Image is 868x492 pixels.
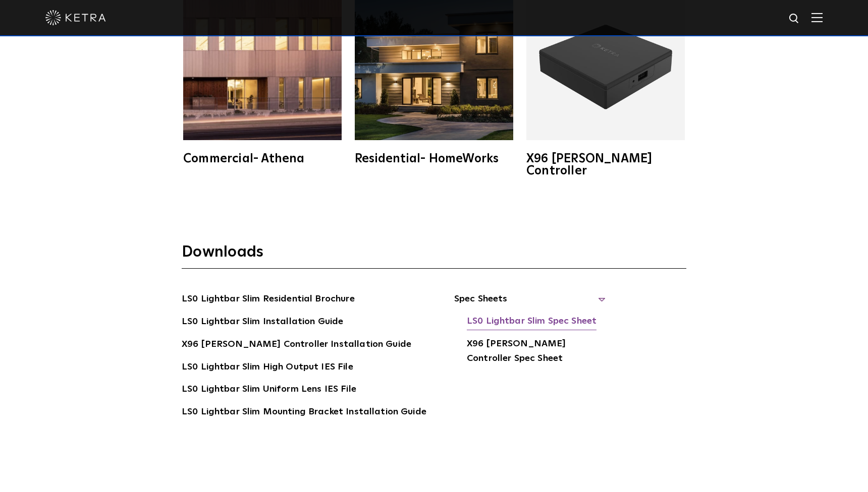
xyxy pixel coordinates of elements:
[182,315,343,331] a: LS0 Lightbar Slim Installation Guide
[467,314,596,330] a: LS0 Lightbar Slim Spec Sheet
[182,242,686,269] h3: Downloads
[182,360,353,376] a: LS0 Lightbar Slim High Output IES File
[183,153,342,165] div: Commercial- Athena
[182,382,356,398] a: LS0 Lightbar Slim Uniform Lens IES File
[182,337,411,353] a: X96 [PERSON_NAME] Controller Installation Guide
[355,153,513,165] div: Residential- HomeWorks
[467,337,606,367] a: X96 [PERSON_NAME] Controller Spec Sheet
[788,13,801,25] img: search icon
[182,405,426,421] a: LS0 Lightbar Slim Mounting Bracket Installation Guide
[526,153,685,177] div: X96 [PERSON_NAME] Controller
[454,292,606,314] span: Spec Sheets
[182,292,355,308] a: LS0 Lightbar Slim Residential Brochure
[45,10,106,25] img: ketra-logo-2019-white
[811,13,823,22] img: Hamburger%20Nav.svg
